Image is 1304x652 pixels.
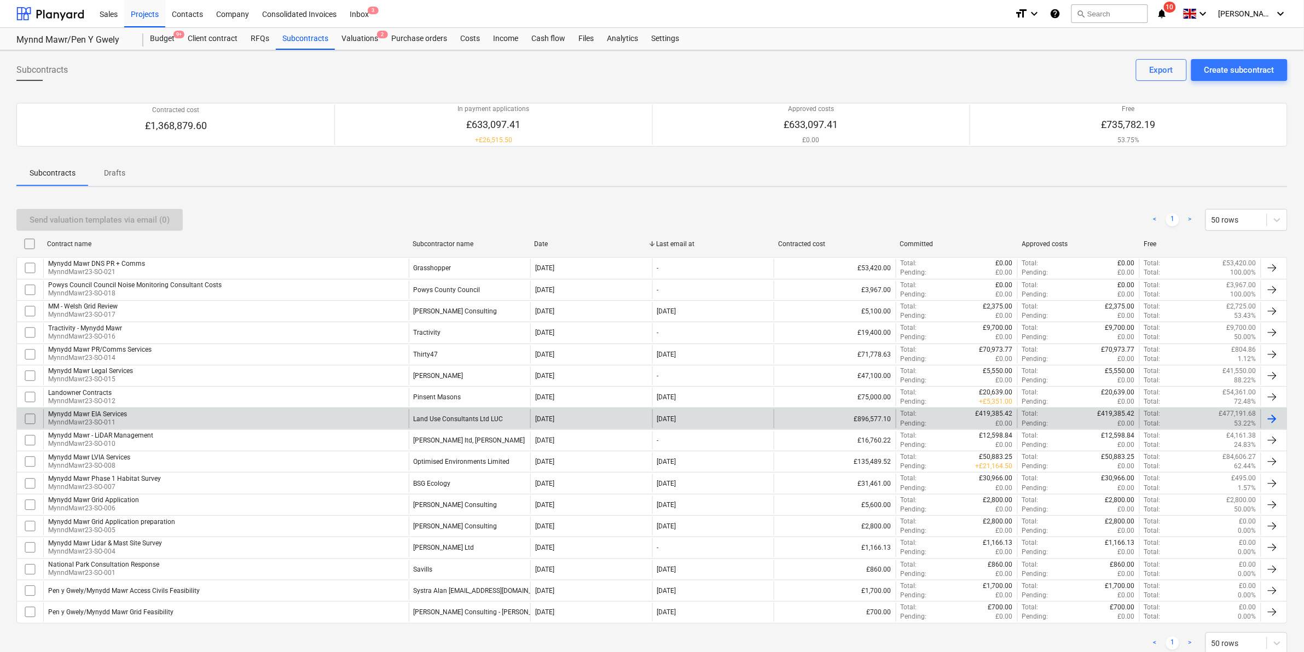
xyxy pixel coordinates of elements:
div: Tractivity [414,329,441,336]
div: £75,000.00 [774,388,896,406]
p: Pending : [901,311,927,321]
p: £0.00 [1118,397,1135,406]
p: Total : [1022,323,1039,333]
p: Total : [1022,281,1039,290]
p: £3,967.00 [1227,281,1256,290]
p: MynndMawr23-SO-014 [48,353,152,363]
div: [DATE] [535,393,554,401]
p: Total : [1022,259,1039,268]
p: £0.00 [996,281,1013,290]
a: Previous page [1149,213,1162,226]
div: [DATE] [657,458,676,465]
div: Pinsent Masons [414,393,461,401]
p: Total : [1144,354,1161,364]
p: £2,800.00 [983,517,1013,526]
div: £19,400.00 [774,323,896,342]
p: Approved costs [784,104,838,114]
a: Files [572,28,600,50]
p: Total : [1022,345,1039,354]
p: £0.00 [784,136,838,145]
p: Total : [901,302,917,311]
a: Purchase orders [385,28,454,50]
p: MynndMawr23-SO-016 [48,332,122,341]
p: Total : [1144,302,1161,311]
a: Costs [454,28,486,50]
div: Optimised Environments Limited [414,458,510,465]
p: Total : [1144,496,1161,505]
a: Valuations2 [335,28,385,50]
p: £0.00 [996,354,1013,364]
p: Total : [1144,333,1161,342]
div: Client contract [181,28,244,50]
p: Pending : [901,268,927,277]
p: Total : [901,517,917,526]
div: Income [486,28,525,50]
p: Total : [901,259,917,268]
div: Eversheds Sutherland [414,372,463,380]
div: Mynydd Mawr PR/Comms Services [48,346,152,353]
div: £71,778.63 [774,345,896,364]
div: - [657,372,659,380]
p: Total : [901,388,917,397]
p: Pending : [901,333,927,342]
p: £804.86 [1232,345,1256,354]
div: Committed [900,240,1013,248]
div: Mynnd Mawr/Pen Y Gwely [16,34,130,46]
p: Total : [1144,323,1161,333]
p: £0.00 [1118,376,1135,385]
p: £0.00 [1118,268,1135,277]
div: [DATE] [657,501,676,509]
p: + £5,351.00 [980,397,1013,406]
span: Subcontracts [16,63,68,77]
p: Total : [1144,311,1161,321]
span: 2 [377,31,388,38]
p: + £21,164.50 [976,462,1013,471]
div: Grasshopper [414,264,451,272]
p: MynndMawr23-SO-008 [48,461,130,470]
div: £1,700.00 [774,581,896,600]
p: MynndMawr23-SO-012 [48,397,115,406]
p: 53.43% [1235,311,1256,321]
i: notifications [1157,7,1168,20]
div: £16,760.22 [774,431,896,450]
p: Pending : [1022,333,1048,342]
div: £31,461.00 [774,474,896,492]
div: Last email at [657,240,770,248]
div: Budget [143,28,181,50]
p: Total : [901,323,917,333]
p: MynndMawr23-SO-006 [48,504,139,513]
p: £2,375.00 [983,302,1013,311]
a: Settings [645,28,686,50]
p: £41,550.00 [1223,366,1256,376]
p: Total : [1144,281,1161,290]
p: Total : [1144,419,1161,428]
div: Contracted cost [778,240,891,248]
p: £0.00 [1118,462,1135,471]
div: BSG Ecology [414,480,451,487]
p: MynndMawr23-SO-021 [48,267,145,277]
div: Mynydd Mawr LVIA Services [48,453,130,461]
p: £0.00 [1118,259,1135,268]
div: Blake Clough Consulting [414,307,497,315]
p: £0.00 [1118,281,1135,290]
p: Total : [1022,452,1039,462]
p: Pending : [901,462,927,471]
p: Pending : [1022,505,1048,514]
p: £9,700.00 [983,323,1013,333]
div: £860.00 [774,560,896,579]
a: Subcontracts [276,28,335,50]
div: Free [1144,240,1257,248]
span: 10 [1164,2,1176,13]
p: Contracted cost [145,106,207,115]
p: Total : [901,281,917,290]
p: £0.00 [1118,354,1135,364]
div: £1,166.13 [774,538,896,557]
div: Subcontractor name [413,240,526,248]
div: [DATE] [535,307,554,315]
div: [DATE] [657,393,676,401]
div: Create subcontract [1204,63,1274,77]
p: Pending : [1022,462,1048,471]
p: £0.00 [996,333,1013,342]
p: £0.00 [1118,333,1135,342]
p: Total : [1144,388,1161,397]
